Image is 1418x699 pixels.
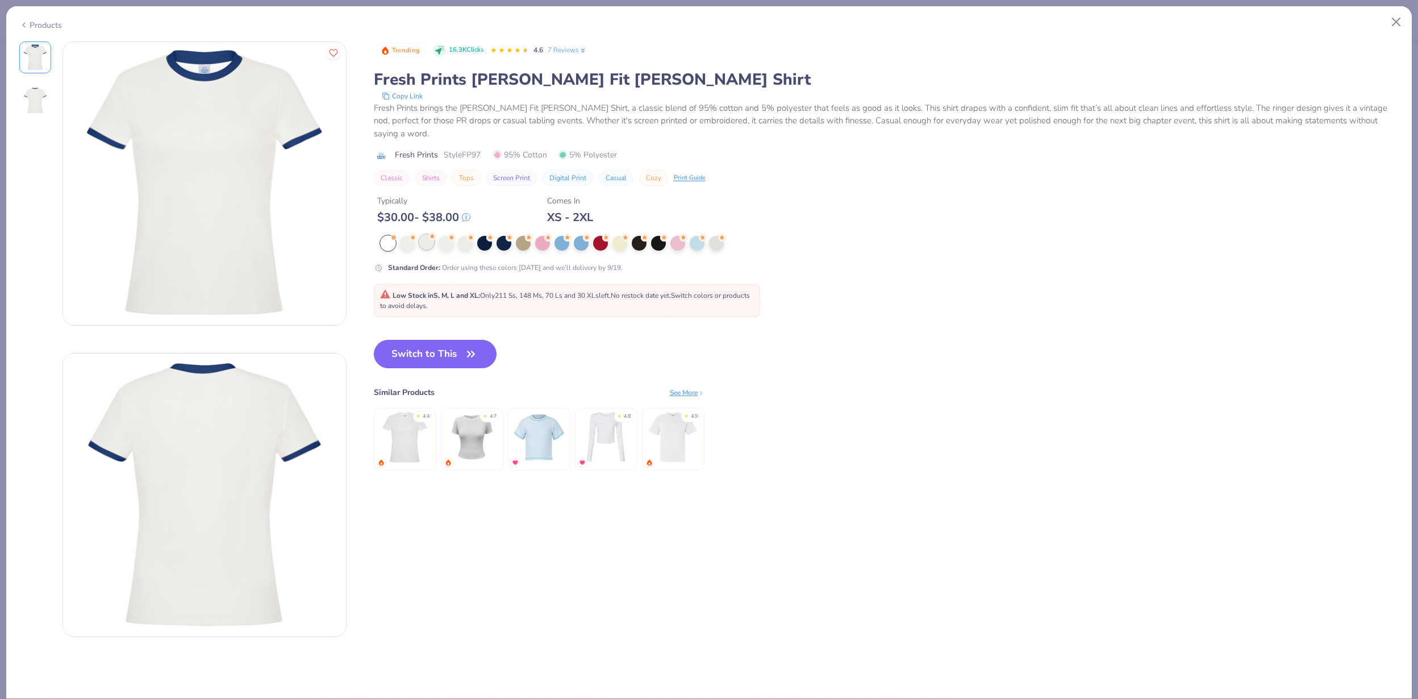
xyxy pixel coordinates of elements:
button: copy to clipboard [378,90,426,102]
div: Order using these colors [DATE] and we’ll delivery by 9/19. [388,263,623,273]
img: trending.gif [378,459,385,466]
div: 4.9 [691,413,698,421]
strong: Low Stock in S, M, L and XL : [393,291,480,300]
button: Like [326,45,341,60]
span: Fresh Prints [395,149,438,161]
div: 4.6 Stars [490,41,529,60]
a: 7 Reviews [548,45,587,55]
img: brand logo [374,151,389,160]
img: Back [22,87,49,114]
span: 95% Cotton [493,149,547,161]
img: Fresh Prints Naomi Slim Fit Y2K Shirt [378,410,432,464]
button: Cozy [639,170,668,186]
div: Comes In [547,195,593,207]
button: Classic [374,170,410,186]
img: Front [22,44,49,71]
img: trending.gif [646,459,653,466]
span: Trending [392,47,420,53]
img: Comfort Colors Adult Heavyweight T-Shirt [646,410,700,464]
img: Back [63,353,346,636]
button: Shirts [415,170,447,186]
button: Badge Button [375,43,426,58]
button: Screen Print [486,170,537,186]
div: $ 30.00 - $ 38.00 [377,210,470,224]
button: Switch to This [374,340,497,368]
span: 4.6 [533,45,543,55]
button: Close [1386,11,1407,33]
button: Tops [452,170,481,186]
img: MostFav.gif [579,459,586,466]
span: Only 211 Ss, 148 Ms, 70 Ls and 30 XLs left. Switch colors or products to avoid delays. [380,291,750,310]
div: 4.4 [423,413,429,421]
div: Fresh Prints brings the [PERSON_NAME] Fit [PERSON_NAME] Shirt, a classic blend of 95% cotton and ... [374,102,1399,140]
img: Bella Canvas Ladies' Micro Ribbed Long Sleeve Baby Tee [579,410,633,464]
div: Print Guide [674,173,706,183]
div: ★ [617,413,622,417]
img: Fresh Prints Sunset Ribbed T-shirt [445,410,499,464]
div: 4.7 [490,413,497,421]
div: ★ [416,413,420,417]
img: Trending sort [381,46,390,55]
span: No restock date yet. [611,291,671,300]
img: MostFav.gif [512,459,519,466]
span: Style FP97 [444,149,481,161]
img: trending.gif [445,459,452,466]
img: Front [63,42,346,325]
div: Products [19,19,62,31]
div: See More [670,388,704,398]
span: 16.3K Clicks [449,45,483,55]
div: Similar Products [374,386,435,398]
span: 5% Polyester [558,149,617,161]
div: XS - 2XL [547,210,593,224]
div: 4.8 [624,413,631,421]
strong: Standard Order : [388,263,440,272]
div: Typically [377,195,470,207]
img: Fresh Prints Cover Stitched Mini Tee [512,410,566,464]
div: Fresh Prints [PERSON_NAME] Fit [PERSON_NAME] Shirt [374,69,1399,90]
div: ★ [483,413,487,417]
div: ★ [684,413,689,417]
button: Casual [599,170,633,186]
button: Digital Print [543,170,593,186]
